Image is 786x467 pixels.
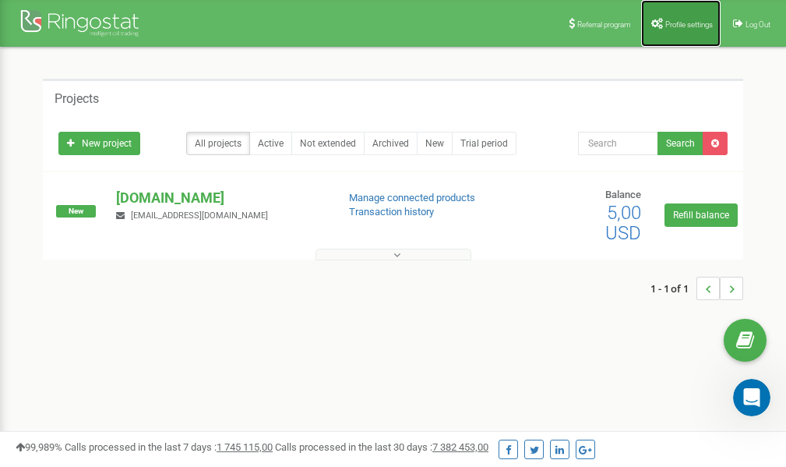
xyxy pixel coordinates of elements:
[605,189,641,200] span: Balance
[65,441,273,453] span: Calls processed in the last 7 days :
[16,441,62,453] span: 99,989%
[605,202,641,244] span: 5,00 USD
[578,132,658,155] input: Search
[745,20,770,29] span: Log Out
[650,277,696,300] span: 1 - 1 of 1
[186,132,250,155] a: All projects
[657,132,703,155] button: Search
[349,206,434,218] a: Transaction history
[452,132,516,155] a: Trial period
[664,203,738,227] a: Refill balance
[733,379,770,416] iframe: Intercom live chat
[291,132,365,155] a: Not extended
[349,192,475,203] a: Manage connected products
[217,441,273,453] u: 1 745 115,00
[249,132,292,155] a: Active
[577,20,631,29] span: Referral program
[364,132,418,155] a: Archived
[650,261,743,316] nav: ...
[116,188,323,208] p: [DOMAIN_NAME]
[55,92,99,106] h5: Projects
[58,132,140,155] a: New project
[275,441,488,453] span: Calls processed in the last 30 days :
[665,20,713,29] span: Profile settings
[131,211,268,221] span: [EMAIL_ADDRESS][DOMAIN_NAME]
[417,132,453,155] a: New
[56,205,96,218] span: New
[432,441,488,453] u: 7 382 453,00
